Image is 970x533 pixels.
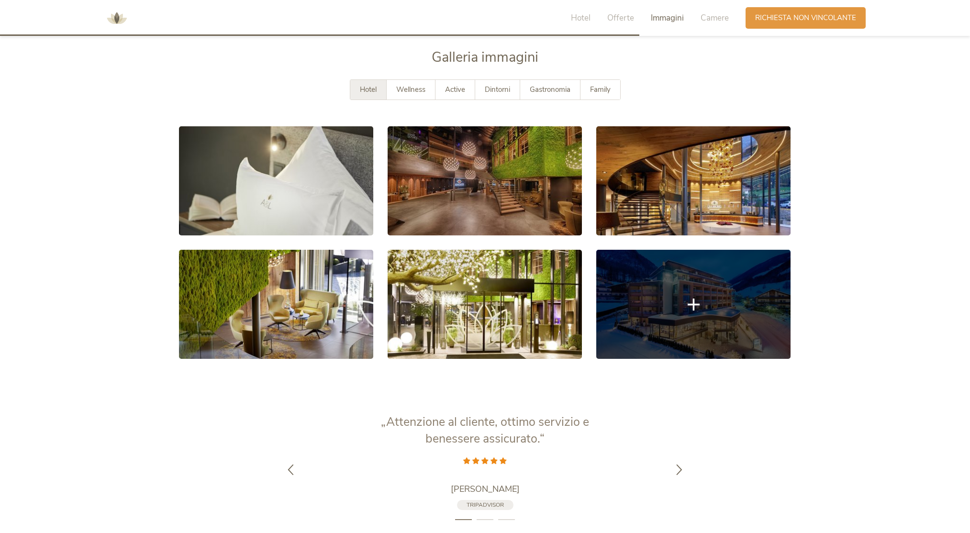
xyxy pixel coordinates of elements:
a: AMONTI & LUNARIS Wellnessresort [102,14,131,21]
span: Dintorni [485,85,510,94]
span: „Attenzione al cliente, ottimo servizio e benessere assicurato.“ [381,414,589,447]
a: [PERSON_NAME] [366,483,605,495]
span: Family [590,85,611,94]
a: TripAdvisor [457,500,513,510]
span: Immagini [651,12,684,23]
span: Camere [701,12,729,23]
span: Active [445,85,465,94]
img: AMONTI & LUNARIS Wellnessresort [102,4,131,33]
span: Gastronomia [530,85,570,94]
span: [PERSON_NAME] [451,483,520,495]
span: Offerte [607,12,634,23]
span: Galleria immagini [432,48,538,67]
span: Hotel [360,85,377,94]
span: Wellness [396,85,425,94]
span: TripAdvisor [467,501,504,509]
span: Hotel [571,12,591,23]
span: Richiesta non vincolante [755,13,856,23]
